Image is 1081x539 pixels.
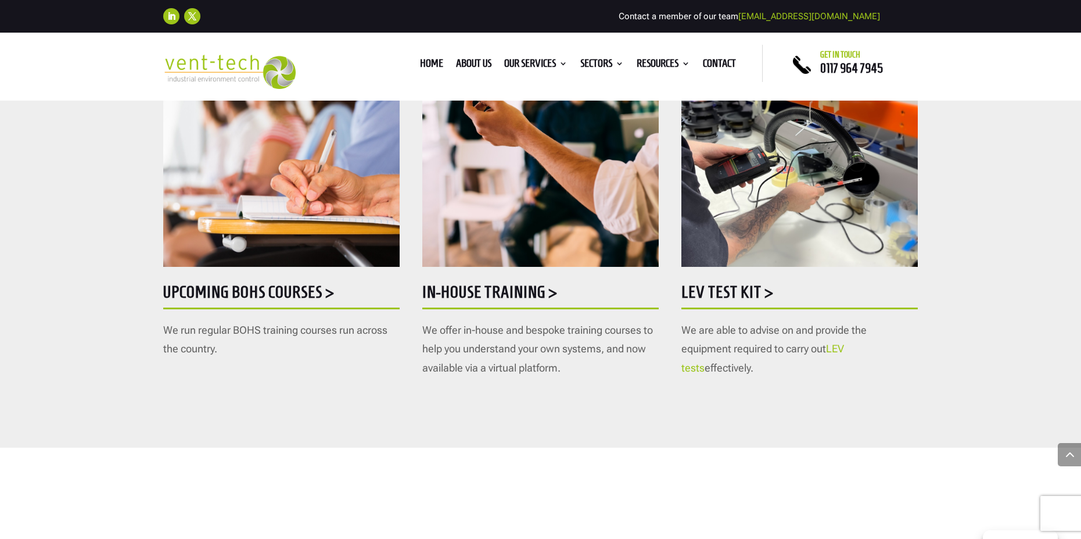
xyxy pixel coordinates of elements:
a: LEV tests [681,342,844,373]
span: Get in touch [820,50,860,59]
a: [EMAIL_ADDRESS][DOMAIN_NAME] [738,11,880,22]
span: Contact a member of our team [619,11,880,22]
p: We run regular BOHS training courses run across the country. [163,321,400,359]
span: We are able to advise on and provide the equipment required to carry out effectively. [681,324,867,374]
a: Our Services [504,59,568,72]
a: Sectors [580,59,624,72]
a: Contact [703,59,736,72]
h5: Upcoming BOHS courses > [163,284,400,306]
a: About us [456,59,491,72]
span: We offer in-house and bespoke training courses to help you understand your own systems, and now a... [422,324,653,374]
h5: LEV Test Kit > [681,284,918,306]
h5: In-house training > [422,284,659,306]
a: Home [420,59,443,72]
a: 0117 964 7945 [820,61,883,75]
a: Follow on LinkedIn [163,8,179,24]
img: 2023-09-27T08_35_16.549ZVENT-TECH---Clear-background [163,55,296,89]
a: Resources [637,59,690,72]
a: Follow on X [184,8,200,24]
